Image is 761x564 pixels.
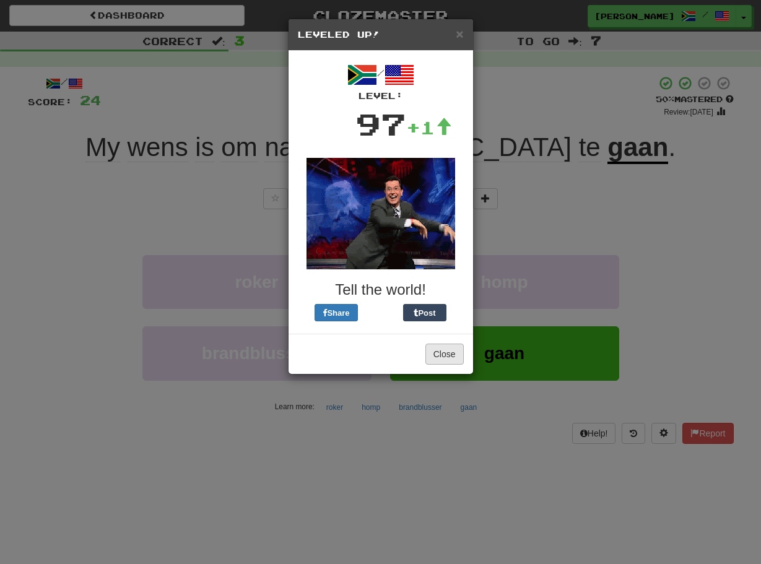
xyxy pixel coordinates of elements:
div: Level: [298,90,464,102]
button: Close [456,27,463,40]
button: Close [425,344,464,365]
h5: Leveled Up! [298,28,464,41]
button: Post [403,304,446,321]
span: × [456,27,463,41]
button: Share [315,304,358,321]
h3: Tell the world! [298,282,464,298]
div: +1 [406,115,452,140]
img: colbert-d8d93119554e3a11f2fb50df59d9335a45bab299cf88b0a944f8a324a1865a88.gif [307,158,455,269]
div: / [298,60,464,102]
iframe: X Post Button [358,304,403,321]
div: 97 [355,102,406,145]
